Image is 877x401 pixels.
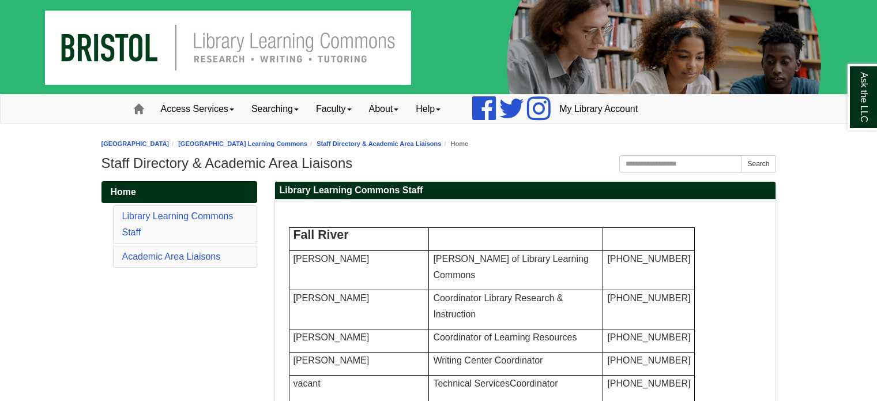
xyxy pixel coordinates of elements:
[407,95,449,123] a: Help
[317,140,441,147] a: Staff Directory & Academic Area Liaisons
[101,140,170,147] a: [GEOGRAPHIC_DATA]
[433,254,588,280] span: [PERSON_NAME] of Library Learning Commons
[360,95,408,123] a: About
[607,355,690,365] span: [PHONE_NUMBER]
[275,182,776,200] h2: Library Learning Commons Staff
[607,254,690,264] span: [PHONE_NUMBER]
[433,293,563,319] span: Coordinator Library Research & Instruction
[293,228,349,242] span: Fall River
[152,95,243,123] a: Access Services
[293,332,370,342] span: [PERSON_NAME]
[607,378,690,388] span: [PHONE_NUMBER]
[243,95,307,123] a: Searching
[307,95,360,123] a: Faculty
[122,252,221,261] a: Academic Area Liaisons
[433,355,543,365] span: Writing Center Coordinator
[122,211,234,237] a: Library Learning Commons Staff
[101,181,257,203] a: Home
[293,355,370,365] span: [PERSON_NAME]
[101,155,776,171] h1: Staff Directory & Academic Area Liaisons
[101,138,776,149] nav: breadcrumb
[441,138,468,149] li: Home
[433,378,558,388] span: Technical Services
[293,254,370,264] font: [PERSON_NAME]
[101,181,257,270] div: Guide Pages
[293,378,321,388] span: vacant
[178,140,307,147] a: [GEOGRAPHIC_DATA] Learning Commons
[607,332,690,342] span: [PHONE_NUMBER]
[607,293,690,303] span: [PHONE_NUMBER]
[551,95,646,123] a: My Library Account
[433,332,577,342] span: Coordinator of Learning Resources
[293,293,370,303] span: [PERSON_NAME]
[111,187,136,197] span: Home
[510,378,558,388] span: Coordinator
[741,155,776,173] button: Search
